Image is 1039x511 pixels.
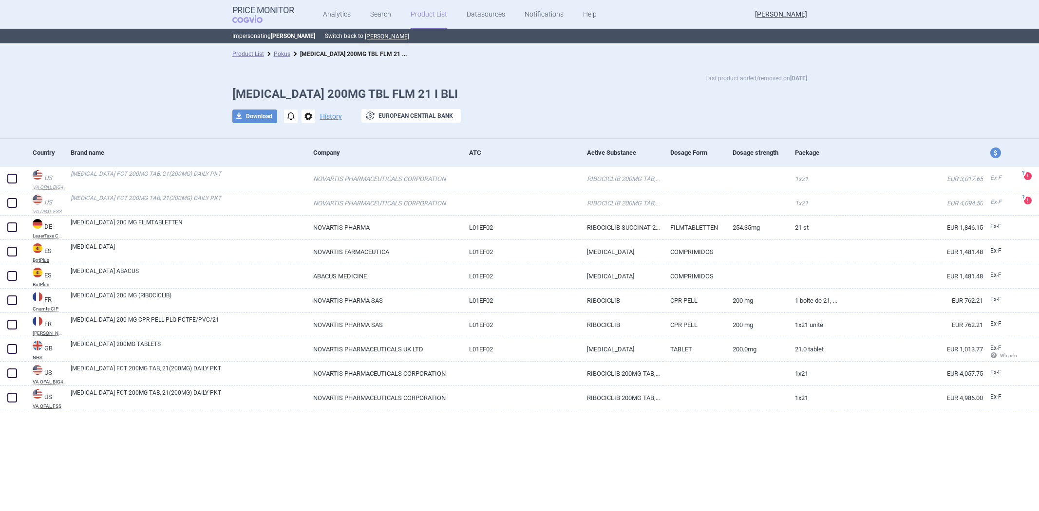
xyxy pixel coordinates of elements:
a: EUR 1,013.77 [840,337,983,361]
a: [MEDICAL_DATA] FCT 200MG TAB, 21(200MG) DAILY PKT [71,364,306,382]
div: Dosage Form [670,141,725,164]
a: CPR PELL [663,289,725,312]
a: [MEDICAL_DATA] FCT 200MG TAB, 21(200MG) DAILY PKT [71,194,306,211]
a: Ex-F [983,390,1019,404]
div: Country [33,141,63,164]
a: [MEDICAL_DATA] [580,240,663,264]
a: NOVARTIS PHARMACEUTICALS CORPORATION [306,362,462,385]
a: COMPRIMIDOS [663,240,725,264]
a: 1X21 [788,362,840,385]
button: Download [232,109,277,123]
a: EUR 3,017.65 [840,167,983,191]
a: 1X21 [788,167,840,191]
p: Impersonating Switch back to [232,29,807,43]
a: RIBOCICLIB 200MG TAB,21 (200MG) DAILY PKT [580,167,663,191]
a: [MEDICAL_DATA] [71,242,306,260]
div: Active Substance [587,141,663,164]
a: Ex-F [983,365,1019,380]
a: EUR 4,986.00 [840,386,983,410]
a: FRFR[PERSON_NAME] PRIX [25,315,63,336]
a: RIBOCICLIB SUCCINAT 254,35 MG [580,216,663,239]
img: United States [33,195,42,204]
a: USUSVA OPAL BIG4 [25,169,63,190]
a: Ex-F [983,244,1019,258]
a: NOVARTIS PHARMACEUTICALS CORPORATION [306,386,462,410]
a: NOVARTIS PHARMACEUTICALS UK LTD [306,337,462,361]
a: RIBOCICLIB 200MG TAB,21 (200MG) DAILY PKT [580,191,663,215]
a: FRFRCnamts CIP [25,291,63,311]
a: ABACUS MEDICINE [306,264,462,288]
span: Wh calc [990,353,1017,358]
li: Product List [232,49,264,59]
a: TABLET [663,337,725,361]
a: [MEDICAL_DATA] 200 MG FILMTABLETTEN [71,218,306,236]
img: United States [33,389,42,399]
a: 21.0 tablet [788,337,840,361]
abbr: Cnamts CIP — Database of National Insurance Fund for Salaried Worker (code CIP), France. [33,307,63,311]
a: Ex-F Wh calc [983,341,1019,364]
span: Ex-factory price [990,345,1001,351]
a: 200.0mg [725,337,788,361]
a: [MEDICAL_DATA] [580,264,663,288]
a: [MEDICAL_DATA] FCT 200MG TAB, 21(200MG) DAILY PKT [71,388,306,406]
a: ESESBotPlus [25,242,63,263]
a: [MEDICAL_DATA] 200 MG (RIBOCICLIB) [71,291,306,309]
a: [MEDICAL_DATA] [580,337,663,361]
a: 254.35mg [725,216,788,239]
a: Ex-F [983,171,1019,185]
a: EUR 762.21 [840,289,983,312]
a: USUSVA OPAL FSS [25,194,63,214]
a: USUSVA OPAL FSS [25,388,63,409]
a: EUR 1,481.48 [840,240,983,264]
a: 1 BOITE DE 21, COMPRIMÉS PELLICULÉS [788,289,840,312]
a: GBGBNHS [25,340,63,360]
a: 1X21 [788,386,840,410]
a: L01EF02 [462,337,580,361]
span: ? [1020,195,1026,201]
a: USUSVA OPAL BIG4 [25,364,63,384]
a: Ex-F [983,317,1019,331]
a: Product List [232,51,264,57]
img: France [33,316,42,326]
div: Package [795,141,840,164]
a: 200 mg [725,289,788,312]
a: 21 St [788,216,840,239]
a: ? [1024,197,1036,204]
a: EUR 4,094.50 [840,191,983,215]
a: Ex-F [983,195,1019,210]
span: Ex-factory price [990,247,1001,254]
span: Ex-factory price [990,393,1001,400]
img: France [33,292,42,302]
span: COGVIO [232,15,276,23]
span: ? [1020,170,1026,176]
h1: [MEDICAL_DATA] 200MG TBL FLM 21 I BLI [232,87,807,101]
a: CPR PELL [663,313,725,337]
a: DEDELauerTaxe CGM [25,218,63,238]
a: Ex-F [983,219,1019,234]
a: EUR 4,057.75 [840,362,983,385]
img: United States [33,365,42,375]
a: L01EF02 [462,240,580,264]
abbr: LauerTaxe CGM — Complex database for German drug information provided by commercial provider CGM ... [33,234,63,238]
strong: [PERSON_NAME] [271,33,315,39]
a: Ex-F [983,292,1019,307]
a: RIBOCICLIB 200MG TAB,21 (200MG) DAILY PKT [580,386,663,410]
a: [MEDICAL_DATA] 200MG TABLETS [71,340,306,357]
div: Brand name [71,141,306,164]
li: KISQALI 200MG TBL FLM 21 I BLI [290,49,407,59]
a: [MEDICAL_DATA] ABACUS [71,267,306,284]
a: COMPRIMIDOS [663,264,725,288]
img: Spain [33,268,42,277]
span: Ex-factory price [990,296,1001,303]
a: NOVARTIS PHARMACEUTICALS CORPORATION [306,167,462,191]
abbr: VA OPAL FSS — US Department of Veteran Affairs (VA), Office of Procurement, Acquisition and Logis... [33,404,63,409]
a: NOVARTIS FARMACEUTICA [306,240,462,264]
a: NOVARTIS PHARMA SAS [306,289,462,312]
abbr: VIDAL FM PRIX — List of medicinal products published by VIDAL France - retail price. [33,331,63,336]
abbr: BotPlus — Online database developed by the General Council of Official Associations of Pharmacist... [33,282,63,287]
a: [MEDICAL_DATA] FCT 200MG TAB, 21(200MG) DAILY PKT [71,169,306,187]
img: Germany [33,219,42,229]
span: Ex-factory price [990,199,1001,205]
a: L01EF02 [462,264,580,288]
a: ESESBotPlus [25,267,63,287]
